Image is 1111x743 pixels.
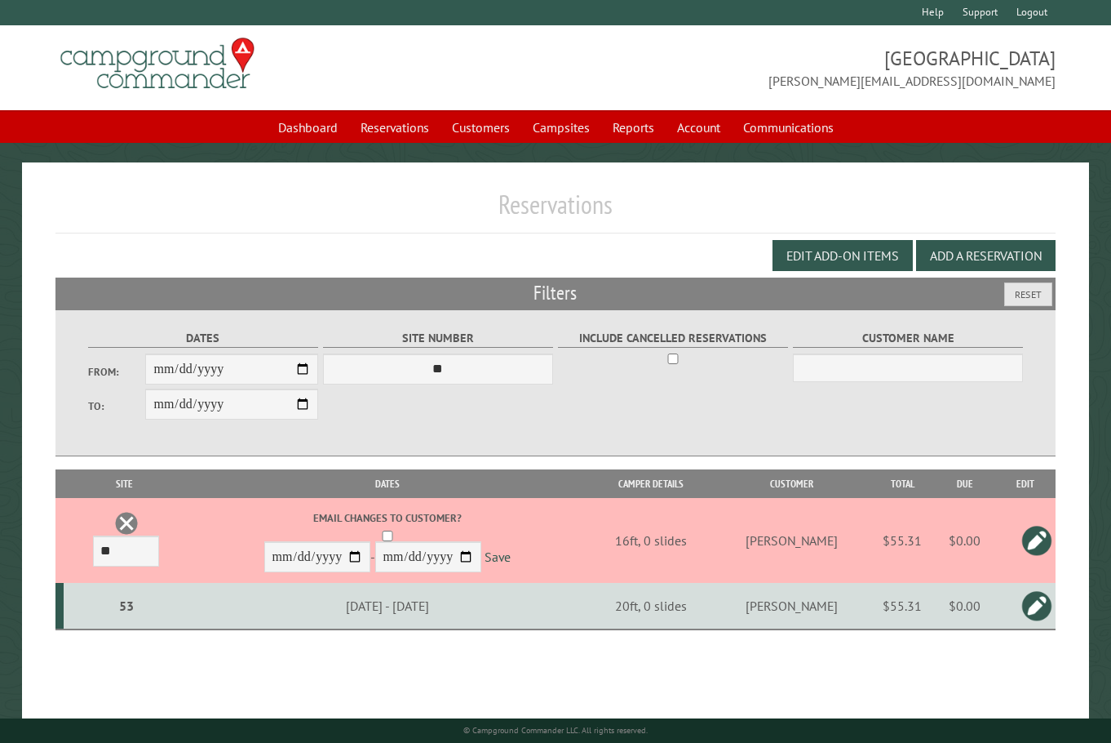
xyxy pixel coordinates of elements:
[916,240,1056,271] button: Add a Reservation
[188,510,587,526] label: Email changes to customer?
[713,583,870,630] td: [PERSON_NAME]
[558,329,788,348] label: Include Cancelled Reservations
[590,498,714,583] td: 16ft, 0 slides
[485,549,511,566] a: Save
[603,112,664,143] a: Reports
[935,469,994,498] th: Due
[70,598,182,614] div: 53
[114,511,139,536] a: Delete this reservation
[88,364,145,380] label: From:
[523,112,600,143] a: Campsites
[733,112,843,143] a: Communications
[935,498,994,583] td: $0.00
[590,469,714,498] th: Camper Details
[268,112,347,143] a: Dashboard
[463,725,648,736] small: © Campground Commander LLC. All rights reserved.
[88,398,145,414] label: To:
[55,278,1056,309] h2: Filters
[185,469,590,498] th: Dates
[870,583,935,630] td: $55.31
[55,32,259,96] img: Campground Commander
[870,498,935,583] td: $55.31
[188,598,587,614] div: [DATE] - [DATE]
[793,329,1023,348] label: Customer Name
[351,112,439,143] a: Reservations
[590,583,714,630] td: 20ft, 0 slides
[188,510,587,576] div: -
[442,112,520,143] a: Customers
[88,329,318,348] label: Dates
[713,469,870,498] th: Customer
[55,189,1056,234] h1: Reservations
[1004,283,1052,306] button: Reset
[64,469,184,498] th: Site
[555,45,1056,91] span: [GEOGRAPHIC_DATA] [PERSON_NAME][EMAIL_ADDRESS][DOMAIN_NAME]
[772,240,913,271] button: Edit Add-on Items
[323,329,553,348] label: Site Number
[667,112,730,143] a: Account
[935,583,994,630] td: $0.00
[994,469,1056,498] th: Edit
[713,498,870,583] td: [PERSON_NAME]
[870,469,935,498] th: Total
